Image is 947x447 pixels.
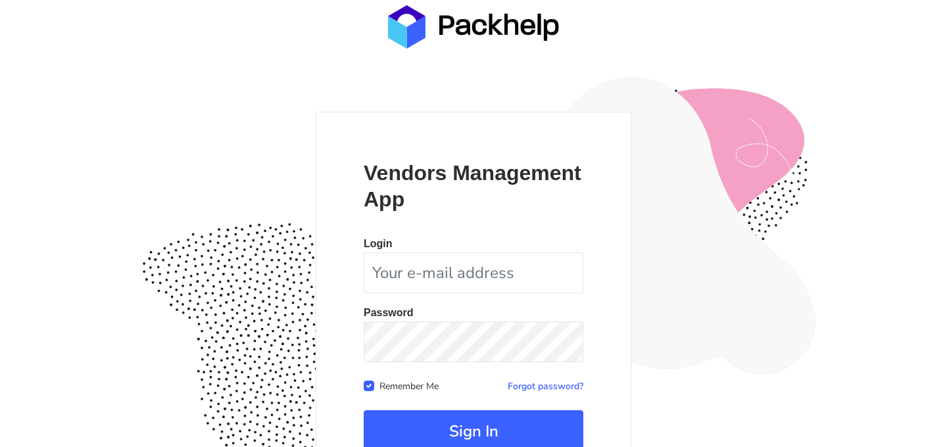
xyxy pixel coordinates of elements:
p: Password [364,308,583,318]
label: Remember Me [379,378,439,392]
p: Vendors Management App [364,160,583,212]
a: Forgot password? [508,380,583,392]
input: Your e-mail address [364,252,583,293]
p: Login [364,239,583,249]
